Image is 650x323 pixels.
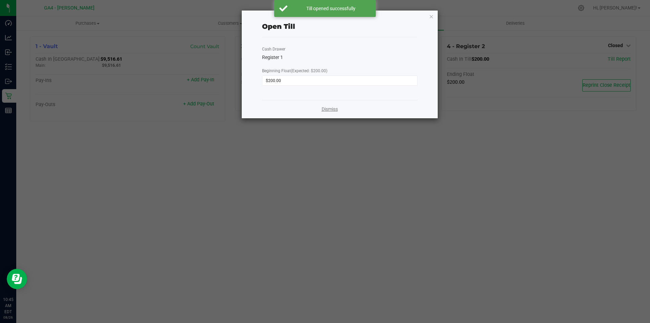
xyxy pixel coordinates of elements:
span: Beginning Float [262,68,327,73]
span: (Expected: $200.00) [291,68,327,73]
iframe: Resource center [7,269,27,289]
div: Open Till [262,21,295,32]
div: Register 1 [262,54,417,61]
label: Cash Drawer [262,46,285,52]
a: Dismiss [322,106,338,113]
div: Till opened successfully [291,5,371,12]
